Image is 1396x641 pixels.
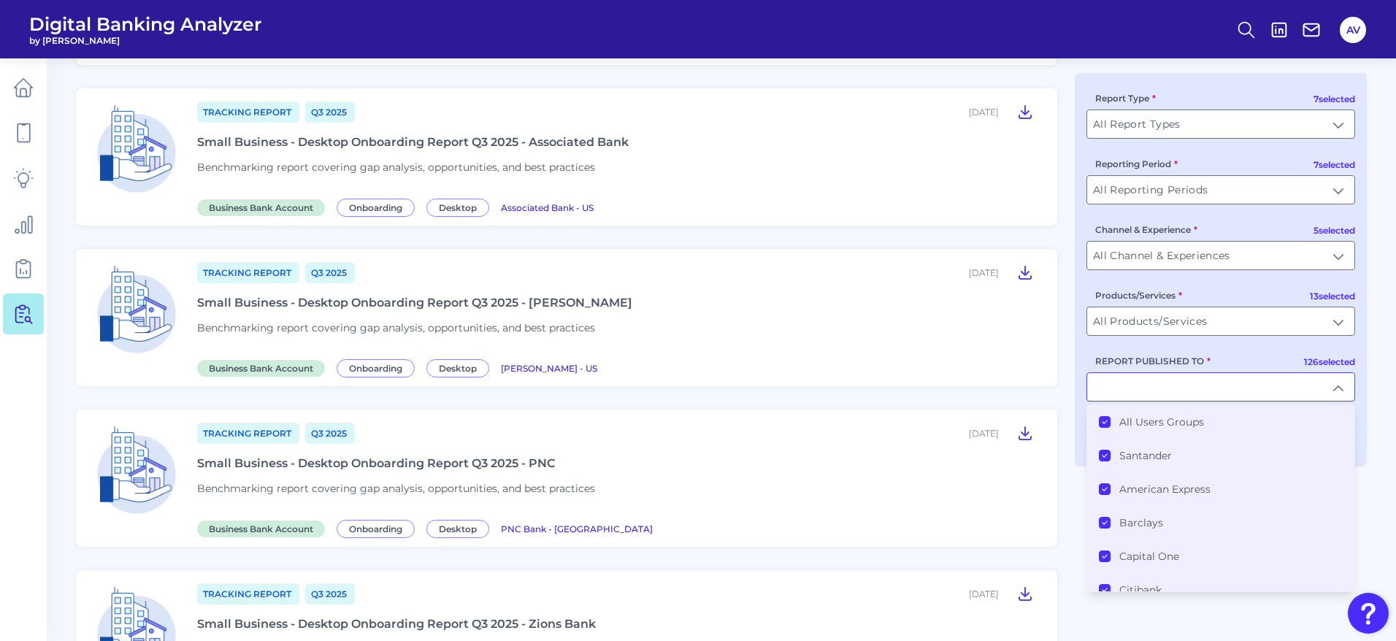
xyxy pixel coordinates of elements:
[305,101,355,123] a: Q3 2025
[197,199,325,216] span: Business Bank Account
[426,521,495,535] a: Desktop
[197,321,595,334] span: Benchmarking report covering gap analysis, opportunities, and best practices
[337,520,415,538] span: Onboarding
[501,200,594,214] a: Associated Bank - US
[426,199,489,217] span: Desktop
[305,262,355,283] a: Q3 2025
[1119,583,1162,596] label: Citibank
[197,423,299,444] a: Tracking Report
[1010,100,1040,123] button: Small Business - Desktop Onboarding Report Q3 2025 - Associated Bank
[337,361,421,375] a: Onboarding
[1348,593,1389,634] button: Open Resource Center
[1010,582,1040,605] button: Small Business - Desktop Onboarding Report Q3 2025 - Zions Bank
[501,202,594,213] span: Associated Bank - US
[501,361,597,375] a: [PERSON_NAME] - US
[1010,421,1040,445] button: Small Business - Desktop Onboarding Report Q3 2025 - PNC
[305,583,355,604] a: Q3 2025
[337,359,415,377] span: Onboarding
[197,135,629,149] div: Small Business - Desktop Onboarding Report Q3 2025 - Associated Bank
[426,520,489,538] span: Desktop
[197,521,331,535] a: Business Bank Account
[969,107,999,118] div: [DATE]
[969,588,999,599] div: [DATE]
[1095,290,1182,301] label: Products/Services
[426,361,495,375] a: Desktop
[197,262,299,283] a: Tracking Report
[197,361,331,375] a: Business Bank Account
[501,523,653,534] span: PNC Bank - [GEOGRAPHIC_DATA]
[197,101,299,123] a: Tracking Report
[426,359,489,377] span: Desktop
[197,456,556,470] div: Small Business - Desktop Onboarding Report Q3 2025 - PNC
[197,583,299,604] a: Tracking Report
[1119,415,1204,429] label: All Users Groups
[29,13,262,35] span: Digital Banking Analyzer
[1010,261,1040,284] button: Small Business - Desktop Onboarding Report Q3 2025 - Hancock Whitney
[1119,550,1179,563] label: Capital One
[426,200,495,214] a: Desktop
[197,360,325,377] span: Business Bank Account
[969,428,999,439] div: [DATE]
[337,521,421,535] a: Onboarding
[969,267,999,278] div: [DATE]
[501,363,597,374] span: [PERSON_NAME] - US
[1119,516,1163,529] label: Barclays
[1095,356,1211,366] label: REPORT PUBLISHED TO
[197,296,632,310] div: Small Business - Desktop Onboarding Report Q3 2025 - [PERSON_NAME]
[305,423,355,444] a: Q3 2025
[1095,93,1156,104] label: Report Type
[1119,449,1172,462] label: Santander
[1095,158,1178,169] label: Reporting Period
[501,521,653,535] a: PNC Bank - [GEOGRAPHIC_DATA]
[88,261,185,358] img: Business Bank Account
[197,521,325,537] span: Business Bank Account
[88,421,185,519] img: Business Bank Account
[197,482,595,495] span: Benchmarking report covering gap analysis, opportunities, and best practices
[197,161,595,174] span: Benchmarking report covering gap analysis, opportunities, and best practices
[337,199,415,217] span: Onboarding
[1119,483,1211,496] label: American Express
[1340,17,1366,43] button: AV
[197,200,331,214] a: Business Bank Account
[197,617,596,631] div: Small Business - Desktop Onboarding Report Q3 2025 - Zions Bank
[337,200,421,214] a: Onboarding
[88,100,185,198] img: Business Bank Account
[1095,224,1197,235] label: Channel & Experience
[29,35,262,46] span: by [PERSON_NAME]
